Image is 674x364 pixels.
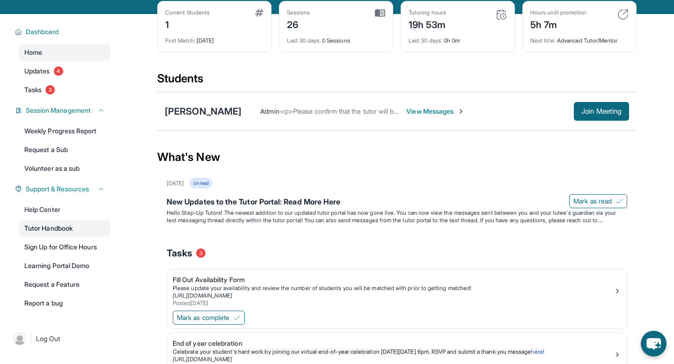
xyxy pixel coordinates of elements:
[177,313,229,322] span: Mark as complete
[54,66,63,76] span: 4
[530,16,586,31] div: 5h 7m
[233,314,241,321] img: Mark as complete
[165,37,195,44] span: First Match :
[157,137,637,178] div: What's New
[409,16,446,31] div: 19h 53m
[19,44,110,61] a: Home
[281,107,619,115] span: <p>Please confirm that the tutor will be able to attend your first assigned meeting time before j...
[19,123,110,139] a: Weekly Progress Report
[19,160,110,177] a: Volunteer as a sub
[173,275,614,284] div: Fill Out Availability Form
[173,284,614,292] div: Please update your availability and review the number of students you will be matched with prior ...
[167,247,192,260] span: Tasks
[530,9,586,16] div: Hours until promotion
[45,85,55,95] span: 3
[260,107,280,115] span: Admin :
[24,85,42,95] span: Tasks
[375,9,385,17] img: card
[19,257,110,274] a: Learning Portal Demo
[13,332,26,345] img: user-img
[26,106,91,115] span: Session Management
[173,339,614,348] div: End of year celebration
[30,333,32,344] span: |
[173,311,245,325] button: Mark as complete
[167,209,627,224] p: Hello Step-Up Tutors! The newest addition to our updated tutor portal has now gone live. You can ...
[173,299,614,307] div: Posted [DATE]
[409,9,446,16] div: Tutoring hours
[173,356,232,363] a: [URL][DOMAIN_NAME]
[19,239,110,255] a: Sign Up for Office Hours
[165,105,242,118] div: [PERSON_NAME]
[19,63,110,80] a: Updates4
[173,348,614,356] p: !
[26,184,89,194] span: Support & Resources
[167,269,627,309] a: Fill Out Availability FormPlease update your availability and review the number of students you w...
[22,106,105,115] button: Session Management
[9,328,110,349] a: |Log Out
[19,276,110,293] a: Request a Feature
[26,27,59,36] span: Dashboard
[530,37,556,44] span: Next title :
[617,9,629,20] img: card
[287,9,310,16] div: Sessions
[190,178,212,189] div: Unread
[255,9,264,16] img: card
[165,31,264,44] div: [DATE]
[24,48,42,57] span: Home
[19,295,110,312] a: Report a bug
[19,81,110,98] a: Tasks3
[569,194,627,208] button: Mark as read
[615,197,623,205] img: Mark as read
[531,348,542,355] a: here
[409,37,442,44] span: Last 30 days :
[530,31,629,44] div: Advanced Tutor/Mentor
[409,31,507,44] div: 0h 0m
[165,16,210,31] div: 1
[19,220,110,237] a: Tutor Handbook
[641,331,667,357] button: chat-button
[157,71,637,92] div: Students
[22,184,105,194] button: Support & Resources
[287,37,321,44] span: Last 30 days :
[196,248,205,258] span: 3
[573,197,612,206] span: Mark as read
[574,102,629,121] button: Join Meeting
[22,27,105,36] button: Dashboard
[165,9,210,16] div: Current Students
[173,348,531,355] span: Celebrate your student's hard work by joining our virtual end-of-year celebration [DATE][DATE] 6p...
[581,109,622,114] span: Join Meeting
[19,201,110,218] a: Help Center
[406,107,465,116] span: View Messages
[496,9,507,20] img: card
[287,16,310,31] div: 26
[24,66,50,76] span: Updates
[173,292,232,299] a: [URL][DOMAIN_NAME]
[457,108,465,115] img: Chevron-Right
[19,141,110,158] a: Request a Sub
[287,31,385,44] div: 0 Sessions
[167,180,184,187] div: [DATE]
[167,196,627,209] div: New Updates to the Tutor Portal: Read More Here
[36,334,60,343] span: Log Out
